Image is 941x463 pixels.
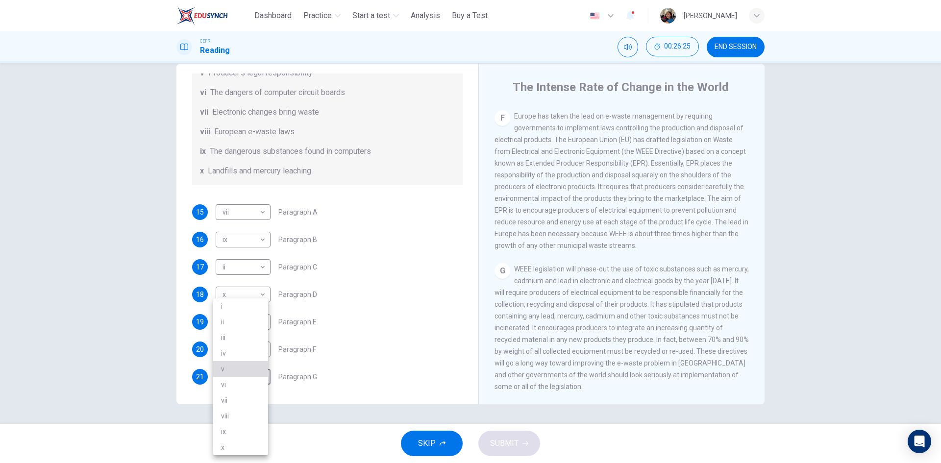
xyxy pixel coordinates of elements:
li: ix [213,424,268,439]
li: vii [213,392,268,408]
li: iii [213,330,268,345]
li: viii [213,408,268,424]
li: iv [213,345,268,361]
li: i [213,298,268,314]
div: Open Intercom Messenger [908,430,931,453]
li: ii [213,314,268,330]
li: vi [213,377,268,392]
li: v [213,361,268,377]
li: x [213,439,268,455]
